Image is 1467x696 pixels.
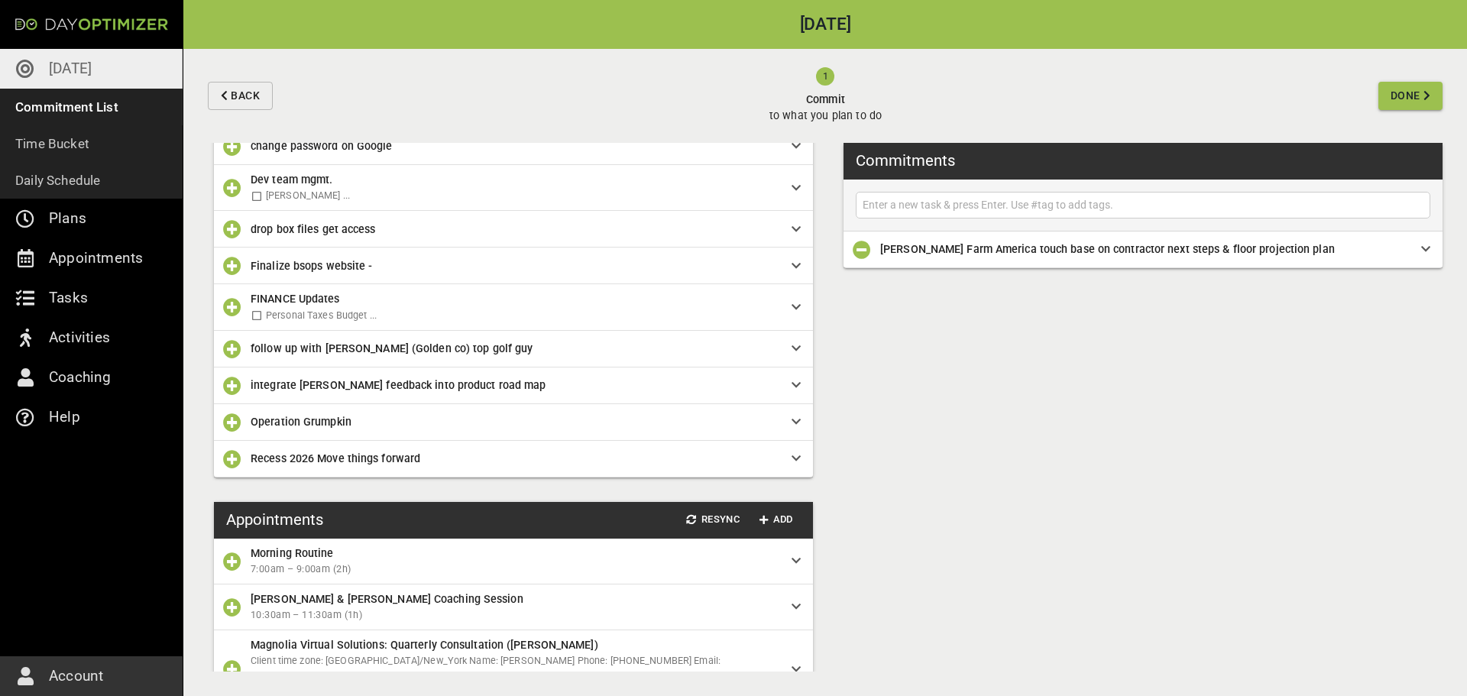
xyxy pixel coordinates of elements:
span: change password on Google [251,140,393,152]
span: [PERSON_NAME] ... [266,189,350,201]
p: [DATE] [49,57,92,81]
span: drop box files get access [251,223,376,235]
span: Client time zone: [GEOGRAPHIC_DATA]/New_York Name: [PERSON_NAME] Phone: [PHONE_NUMBER] Email: [251,655,721,666]
p: Appointments [49,246,143,270]
span: Resync [686,511,740,529]
div: [PERSON_NAME] & [PERSON_NAME] Coaching Session10:30am – 11:30am (1h) [214,584,813,630]
p: Tasks [49,286,88,310]
h3: Commitments [856,149,955,172]
span: Finalize bsops website - [251,260,372,272]
span: integrate [PERSON_NAME] feedback into product road map [251,379,546,391]
div: [PERSON_NAME] Farm America touch base on contractor next steps & floor projection plan [844,231,1443,268]
div: Finalize bsops website - [214,248,813,284]
span: [PERSON_NAME] & [PERSON_NAME] Coaching Session [251,593,523,605]
span: follow up with [PERSON_NAME] (Golden co) top golf guy [251,342,533,354]
p: Time Bucket [15,133,89,154]
span: Commit [769,92,882,108]
input: Enter a new task & press Enter. Use #tag to add tags. [860,196,1427,215]
span: 10:30am – 11:30am (1h) [251,607,779,623]
button: Committo what you plan to do [279,49,1372,143]
button: Done [1378,82,1443,110]
span: Back [231,86,260,105]
p: Account [49,664,103,688]
button: Back [208,82,273,110]
h3: Appointments [226,508,323,531]
p: to what you plan to do [769,108,882,124]
button: Resync [680,508,746,532]
img: Day Optimizer [15,18,168,31]
text: 1 [823,70,828,82]
p: Help [49,405,80,429]
div: Morning Routine7:00am – 9:00am (2h) [214,539,813,584]
div: Operation Grumpkin [214,404,813,441]
span: Operation Grumpkin [251,416,351,428]
button: Add [752,508,801,532]
div: change password on Google [214,128,813,165]
span: 7:00am – 9:00am (2h) [251,562,779,578]
p: Activities [49,325,110,350]
div: follow up with [PERSON_NAME] (Golden co) top golf guy [214,331,813,367]
div: drop box files get access [214,211,813,248]
span: FINANCE Updates [251,293,340,305]
span: [PERSON_NAME] Farm America touch base on contractor next steps & floor projection plan [880,243,1335,255]
span: Dev team mgmt. [251,173,332,186]
p: Coaching [49,365,112,390]
div: Recess 2026 Move things forward [214,441,813,477]
span: Personal Taxes Budget ... [266,309,377,321]
span: Done [1391,86,1420,105]
div: FINANCE Updates Personal Taxes Budget ... [214,284,813,330]
p: Daily Schedule [15,170,101,191]
div: integrate [PERSON_NAME] feedback into product road map [214,367,813,404]
p: Commitment List [15,96,118,118]
p: Plans [49,206,86,231]
h2: [DATE] [183,16,1467,34]
span: Morning Routine [251,547,334,559]
span: Add [758,511,795,529]
div: Dev team mgmt. [PERSON_NAME] ... [214,165,813,211]
a: [PERSON_NAME][EMAIL_ADDRESS][DOMAIN_NAME] [251,671,479,683]
span: Recess 2026 Move things forward [251,452,420,465]
span: Magnolia Virtual Solutions: Quarterly Consultation ([PERSON_NAME]) [251,639,598,651]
